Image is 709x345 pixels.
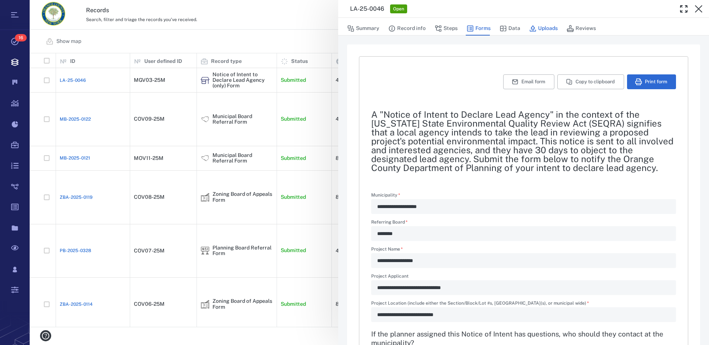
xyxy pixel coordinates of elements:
[371,247,676,253] label: Project Name
[371,274,676,280] label: Project Applicant
[557,74,624,89] button: Copy to clipboard
[499,21,520,36] button: Data
[371,301,676,307] label: Project Location (include either the Section/Block/Lot #s, [GEOGRAPHIC_DATA](s), or municipal wide)
[371,110,676,172] h2: A "Notice of Intent to Declare Lead Agency" in the context of the [US_STATE] State Environmental ...
[347,21,379,36] button: Summary
[388,21,426,36] button: Record info
[676,1,691,16] button: Toggle Fullscreen
[466,21,491,36] button: Forms
[503,74,554,89] button: Email form
[371,253,676,268] div: Project Name
[371,307,676,322] div: Project Location (include either the Section/Block/Lot #s, Zoning District(s), or municipal wide)
[371,199,676,214] div: Municipality
[691,1,706,16] button: Close
[17,5,32,12] span: Help
[392,6,406,12] span: Open
[350,4,384,13] h3: LA-25-0046
[371,193,676,199] label: Municipality
[371,220,676,226] label: Referring Board
[15,34,27,41] span: 16
[529,21,558,36] button: Uploads
[435,21,458,36] button: Steps
[371,280,676,295] div: Project Applicant
[627,74,676,89] button: Print form
[567,21,596,36] button: Reviews
[371,226,676,241] div: Referring Board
